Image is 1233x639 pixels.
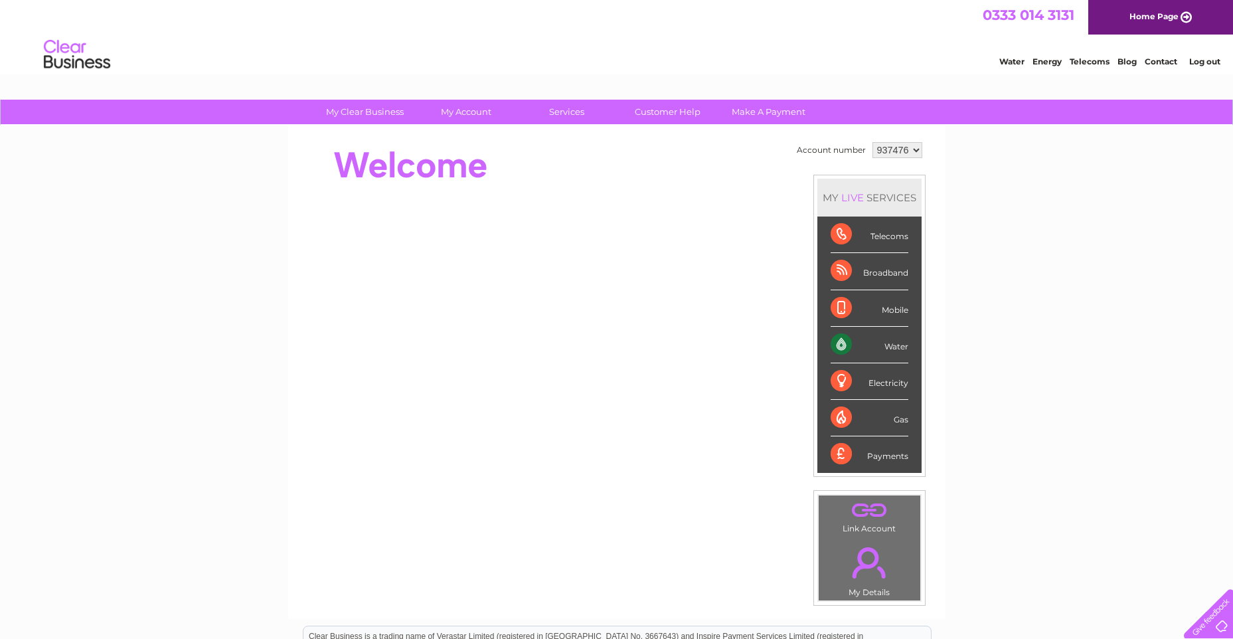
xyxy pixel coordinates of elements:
[822,499,917,522] a: .
[999,56,1025,66] a: Water
[831,436,908,472] div: Payments
[831,327,908,363] div: Water
[831,400,908,436] div: Gas
[793,139,869,161] td: Account number
[831,253,908,290] div: Broadband
[310,100,420,124] a: My Clear Business
[818,495,921,537] td: Link Account
[817,179,922,217] div: MY SERVICES
[1070,56,1110,66] a: Telecoms
[818,536,921,601] td: My Details
[822,539,917,586] a: .
[831,290,908,327] div: Mobile
[839,191,866,204] div: LIVE
[613,100,722,124] a: Customer Help
[303,7,931,64] div: Clear Business is a trading name of Verastar Limited (registered in [GEOGRAPHIC_DATA] No. 3667643...
[983,7,1074,23] a: 0333 014 3131
[1145,56,1177,66] a: Contact
[1189,56,1220,66] a: Log out
[512,100,621,124] a: Services
[43,35,111,75] img: logo.png
[1117,56,1137,66] a: Blog
[1032,56,1062,66] a: Energy
[831,363,908,400] div: Electricity
[411,100,521,124] a: My Account
[714,100,823,124] a: Make A Payment
[831,217,908,253] div: Telecoms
